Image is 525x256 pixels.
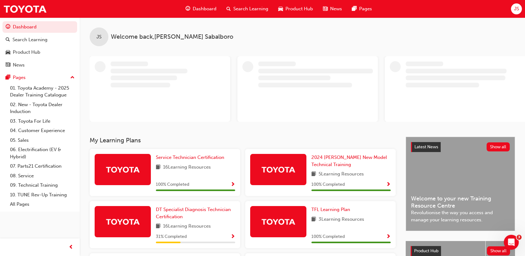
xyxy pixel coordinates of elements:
span: News [330,5,342,12]
a: 10. TUNE Rev-Up Training [7,190,77,200]
span: 16 Learning Resources [163,223,211,230]
span: search-icon [6,37,10,43]
a: 04. Customer Experience [7,126,77,135]
div: Search Learning [12,36,47,43]
span: Revolutionise the way you access and manage your learning resources. [411,209,510,223]
span: guage-icon [186,5,190,13]
span: TFL Learning Plan [311,207,350,212]
a: Latest NewsShow all [411,142,510,152]
a: 2024 [PERSON_NAME] New Model Technical Training [311,154,391,168]
h3: My Learning Plans [90,137,396,144]
span: Show Progress [230,234,235,240]
span: pages-icon [352,5,357,13]
a: search-iconSearch Learning [221,2,273,15]
span: book-icon [311,170,316,178]
span: 31 % Completed [156,233,187,240]
iframe: Intercom live chat [504,235,519,250]
span: DT Specialist Diagnosis Technician Certification [156,207,231,219]
span: news-icon [323,5,328,13]
a: Search Learning [2,34,77,46]
span: news-icon [6,62,10,68]
a: 01. Toyota Academy - 2025 Dealer Training Catalogue [7,83,77,100]
span: Show Progress [386,234,391,240]
button: Show all [487,142,510,151]
span: Product Hub [414,248,438,254]
div: Pages [13,74,26,81]
span: Service Technician Certification [156,155,224,160]
a: TFL Learning Plan [311,206,353,213]
a: guage-iconDashboard [181,2,221,15]
span: Latest News [414,144,438,150]
span: JS [514,5,519,12]
div: Product Hub [13,49,40,56]
span: 100 % Completed [311,233,345,240]
a: Latest NewsShow allWelcome to your new Training Resource CentreRevolutionise the way you access a... [406,137,515,231]
a: 08. Service [7,171,77,181]
span: search-icon [226,5,231,13]
span: Dashboard [193,5,216,12]
a: 05. Sales [7,135,77,145]
span: 2024 [PERSON_NAME] New Model Technical Training [311,155,387,167]
img: Trak [3,2,47,16]
span: up-icon [70,74,75,82]
span: Pages [359,5,372,12]
span: 3 [517,235,522,240]
button: Pages [2,72,77,83]
span: Welcome to your new Training Resource Centre [411,195,510,209]
span: 100 % Completed [156,181,189,188]
span: Welcome back , [PERSON_NAME] Sabalboro [111,33,233,41]
button: Show Progress [230,181,235,189]
span: Show Progress [386,182,391,188]
span: book-icon [311,216,316,224]
a: News [2,59,77,71]
a: All Pages [7,199,77,209]
a: 09. Technical Training [7,180,77,190]
span: Show Progress [230,182,235,188]
span: guage-icon [6,24,10,30]
a: Service Technician Certification [156,154,227,161]
img: Trak [106,216,140,227]
span: car-icon [278,5,283,13]
span: prev-icon [69,244,73,251]
img: Trak [106,164,140,175]
span: Product Hub [285,5,313,12]
button: Show Progress [230,233,235,241]
a: car-iconProduct Hub [273,2,318,15]
span: book-icon [156,164,161,171]
a: Product Hub [2,47,77,58]
a: pages-iconPages [347,2,377,15]
span: 100 % Completed [311,181,345,188]
img: Trak [261,164,295,175]
span: 5 Learning Resources [319,170,364,178]
a: 03. Toyota For Life [7,116,77,126]
button: Show Progress [386,233,391,241]
span: JS [97,33,102,41]
a: 06. Electrification (EV & Hybrid) [7,145,77,161]
a: DT Specialist Diagnosis Technician Certification [156,206,235,220]
a: Product HubShow all [411,246,510,256]
a: 07. Parts21 Certification [7,161,77,171]
span: pages-icon [6,75,10,81]
a: Dashboard [2,21,77,33]
span: Search Learning [233,5,268,12]
span: book-icon [156,223,161,230]
button: Show all [487,246,510,255]
span: 16 Learning Resources [163,164,211,171]
button: DashboardSearch LearningProduct HubNews [2,20,77,72]
a: news-iconNews [318,2,347,15]
button: Show Progress [386,181,391,189]
button: JS [511,3,522,14]
a: 02. New - Toyota Dealer Induction [7,100,77,116]
span: car-icon [6,50,10,55]
div: News [13,62,25,69]
span: 3 Learning Resources [319,216,364,224]
img: Trak [261,216,295,227]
